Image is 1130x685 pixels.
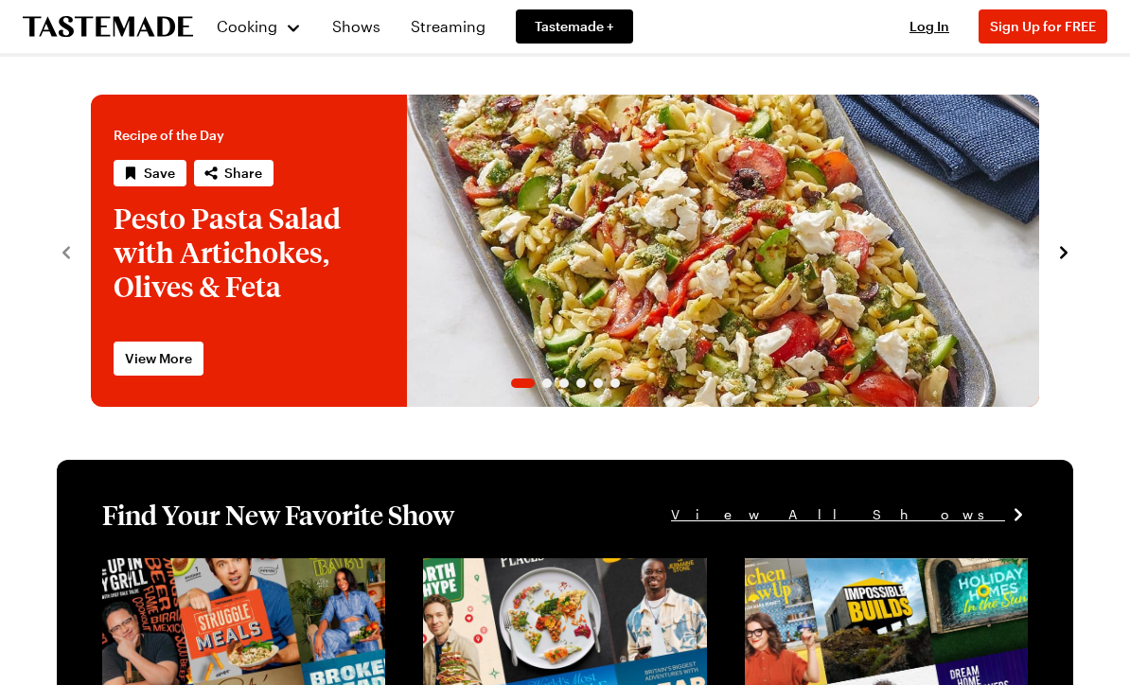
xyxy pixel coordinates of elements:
[114,342,203,376] a: View More
[114,160,186,186] button: Save recipe
[892,17,967,36] button: Log In
[1054,239,1073,262] button: navigate to next item
[610,378,620,388] span: Go to slide 6
[102,498,454,532] h1: Find Your New Favorite Show
[671,504,1028,525] a: View All Shows
[559,378,569,388] span: Go to slide 3
[144,164,175,183] span: Save
[535,17,614,36] span: Tastemade +
[91,95,1039,407] div: 1 / 6
[125,349,192,368] span: View More
[542,378,552,388] span: Go to slide 2
[516,9,633,44] a: Tastemade +
[990,18,1096,34] span: Sign Up for FREE
[216,4,302,49] button: Cooking
[671,504,1005,525] span: View All Shows
[593,378,603,388] span: Go to slide 5
[745,560,1003,578] a: View full content for [object Object]
[909,18,949,34] span: Log In
[979,9,1107,44] button: Sign Up for FREE
[217,17,277,35] span: Cooking
[224,164,262,183] span: Share
[576,378,586,388] span: Go to slide 4
[423,560,681,578] a: View full content for [object Object]
[511,378,535,388] span: Go to slide 1
[57,239,76,262] button: navigate to previous item
[194,160,274,186] button: Share
[102,560,361,578] a: View full content for [object Object]
[23,16,193,38] a: To Tastemade Home Page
